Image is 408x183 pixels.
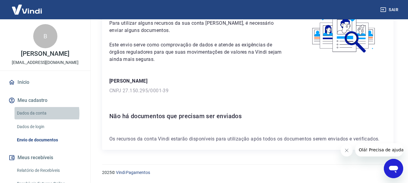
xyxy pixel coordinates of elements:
[21,51,69,57] p: [PERSON_NAME]
[7,76,83,89] a: Início
[116,170,150,175] a: Vindi Pagamentos
[109,77,386,85] p: [PERSON_NAME]
[102,169,394,176] p: 2025 ©
[109,87,386,94] p: CNPJ 27.150.295/0001-39
[109,111,386,121] h6: Não há documentos que precisam ser enviados
[14,134,83,146] a: Envio de documentos
[302,8,386,55] img: waiting_documents.41d9841a9773e5fdf392cede4d13b617.svg
[384,159,403,178] iframe: Botão para abrir a janela de mensagens
[109,135,386,143] p: Os recursos da conta Vindi estarão disponíveis para utilização após todos os documentos serem env...
[12,59,79,66] p: [EMAIL_ADDRESS][DOMAIN_NAME]
[7,151,83,164] button: Meus recebíveis
[7,0,47,19] img: Vindi
[14,121,83,133] a: Dados de login
[14,164,83,177] a: Relatório de Recebíveis
[33,24,57,48] div: B
[109,20,288,34] p: Para utilizar alguns recursos da sua conta [PERSON_NAME], é necessário enviar alguns documentos.
[7,94,83,107] button: Meu cadastro
[14,107,83,119] a: Dados da conta
[4,4,51,9] span: Olá! Precisa de ajuda?
[355,143,403,156] iframe: Mensagem da empresa
[341,144,353,156] iframe: Fechar mensagem
[379,4,401,15] button: Sair
[109,41,288,63] p: Este envio serve como comprovação de dados e atende as exigências de órgãos reguladores para que ...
